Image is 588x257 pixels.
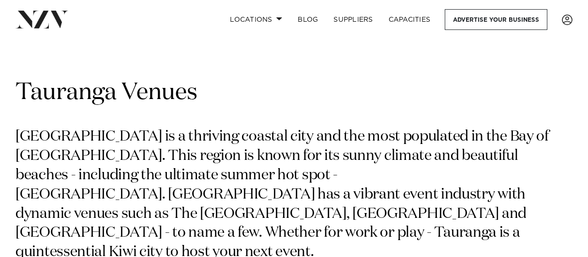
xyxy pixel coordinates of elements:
img: nzv-logo.png [15,11,68,28]
a: SUPPLIERS [326,9,380,30]
a: Locations [222,9,290,30]
h1: Tauranga Venues [15,78,573,108]
a: BLOG [290,9,326,30]
a: Advertise your business [445,9,547,30]
a: Capacities [381,9,438,30]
